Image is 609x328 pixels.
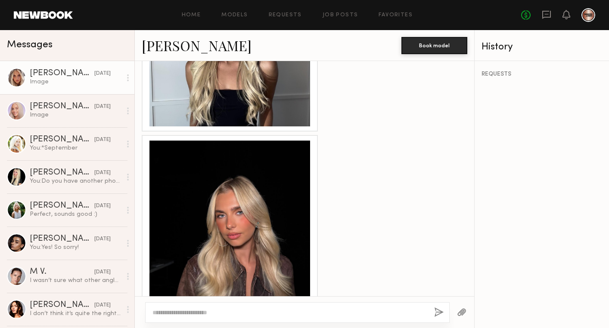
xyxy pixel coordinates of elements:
[94,268,111,276] div: [DATE]
[30,202,94,210] div: [PERSON_NAME]
[30,210,121,218] div: Perfect, sounds good :)
[94,301,111,310] div: [DATE]
[94,235,111,243] div: [DATE]
[94,169,111,177] div: [DATE]
[482,42,602,52] div: History
[221,12,248,18] a: Models
[94,103,111,111] div: [DATE]
[7,40,53,50] span: Messages
[269,12,302,18] a: Requests
[30,268,94,276] div: M V.
[30,310,121,318] div: I don’t think it’s quite the right project for me upon seeing the inspo, best of luck with castin...
[94,70,111,78] div: [DATE]
[30,78,121,86] div: Image
[30,177,121,185] div: You: Do you have another photo in natural light?
[30,111,121,119] div: Image
[94,136,111,144] div: [DATE]
[482,71,602,77] div: REQUESTS
[401,37,467,54] button: Book model
[30,235,94,243] div: [PERSON_NAME]
[30,144,121,152] div: You: *September
[30,301,94,310] div: [PERSON_NAME]
[379,12,413,18] a: Favorites
[30,102,94,111] div: [PERSON_NAME]
[30,276,121,285] div: I wasn’t sure what other angles you wanted, as the lowlights and length can be seen in my pics. I...
[182,12,201,18] a: Home
[30,69,94,78] div: [PERSON_NAME]
[323,12,358,18] a: Job Posts
[142,36,252,55] a: [PERSON_NAME]
[30,169,94,177] div: [PERSON_NAME]
[30,135,94,144] div: [PERSON_NAME]
[401,41,467,49] a: Book model
[94,202,111,210] div: [DATE]
[30,243,121,251] div: You: Yes! So sorry!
